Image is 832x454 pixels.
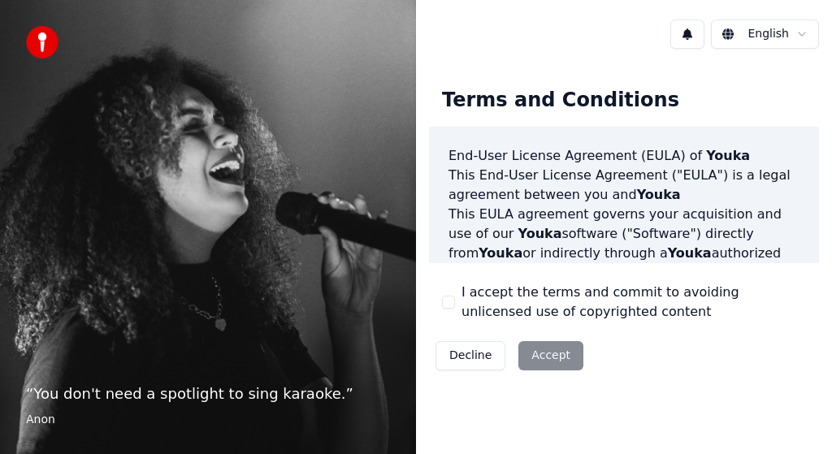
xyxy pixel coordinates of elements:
span: Youka [479,245,522,261]
h3: End-User License Agreement (EULA) of [448,146,799,166]
span: Youka [706,148,750,163]
span: Youka [518,226,562,241]
p: This EULA agreement governs your acquisition and use of our software ("Software") directly from o... [448,205,799,283]
button: Decline [435,341,505,370]
img: youka [26,26,58,58]
label: I accept the terms and commit to avoiding unlicensed use of copyrighted content [461,283,806,322]
div: Terms and Conditions [429,75,692,127]
p: This End-User License Agreement ("EULA") is a legal agreement between you and [448,166,799,205]
span: Youka [637,187,681,202]
span: Youka [668,245,712,261]
footer: Anon [26,412,390,428]
p: “ You don't need a spotlight to sing karaoke. ” [26,383,390,405]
